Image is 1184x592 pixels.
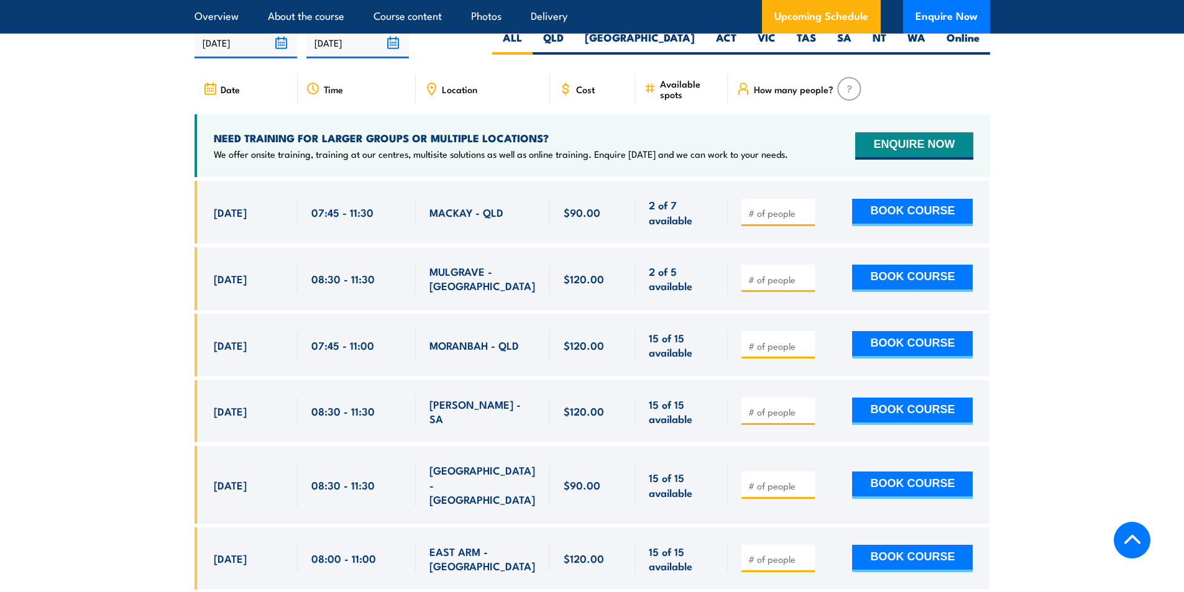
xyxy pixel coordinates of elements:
span: [DATE] [214,551,247,565]
label: ACT [705,30,747,55]
label: VIC [747,30,786,55]
input: # of people [748,480,810,492]
label: TAS [786,30,827,55]
span: 07:45 - 11:30 [311,205,374,219]
span: 08:00 - 11:00 [311,551,376,565]
span: 08:30 - 11:30 [311,271,375,286]
button: BOOK COURSE [852,199,973,226]
input: # of people [748,273,810,286]
span: 15 of 15 available [649,470,714,499]
span: How many people? [754,84,833,94]
span: 08:30 - 11:30 [311,404,375,418]
span: [DATE] [214,338,247,352]
span: 07:45 - 11:00 [311,338,374,352]
label: ALL [492,30,533,55]
span: [DATE] [214,404,247,418]
span: 08:30 - 11:30 [311,478,375,492]
label: WA [897,30,936,55]
span: 15 of 15 available [649,397,714,426]
span: Location [442,84,477,94]
span: EAST ARM - [GEOGRAPHIC_DATA] [429,544,536,573]
span: 15 of 15 available [649,330,714,360]
button: BOOK COURSE [852,471,973,499]
span: $90.00 [564,478,600,492]
input: To date [306,27,409,58]
input: From date [195,27,297,58]
span: $90.00 [564,205,600,219]
span: 15 of 15 available [649,544,714,573]
button: ENQUIRE NOW [855,132,973,160]
label: SA [827,30,862,55]
span: 2 of 5 available [649,264,714,293]
span: 2 of 7 available [649,198,714,227]
input: # of people [748,553,810,565]
span: $120.00 [564,404,604,418]
label: NT [862,30,897,55]
span: [PERSON_NAME] - SA [429,397,536,426]
span: MORANBAH - QLD [429,338,519,352]
span: $120.00 [564,551,604,565]
p: We offer onsite training, training at our centres, multisite solutions as well as online training... [214,148,788,160]
input: # of people [748,207,810,219]
span: [DATE] [214,205,247,219]
button: BOOK COURSE [852,331,973,358]
span: $120.00 [564,271,604,286]
span: Cost [576,84,595,94]
label: Online [936,30,990,55]
span: [DATE] [214,478,247,492]
button: BOOK COURSE [852,398,973,425]
span: Date [221,84,240,94]
span: MACKAY - QLD [429,205,503,219]
span: $120.00 [564,338,604,352]
button: BOOK COURSE [852,265,973,292]
input: # of people [748,340,810,352]
label: [GEOGRAPHIC_DATA] [574,30,705,55]
span: MULGRAVE - [GEOGRAPHIC_DATA] [429,264,536,293]
button: BOOK COURSE [852,545,973,572]
h4: NEED TRAINING FOR LARGER GROUPS OR MULTIPLE LOCATIONS? [214,131,788,145]
span: Time [324,84,343,94]
span: [DATE] [214,271,247,286]
input: # of people [748,406,810,418]
span: [GEOGRAPHIC_DATA] - [GEOGRAPHIC_DATA] [429,463,536,506]
span: Available spots [660,78,719,99]
label: QLD [533,30,574,55]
